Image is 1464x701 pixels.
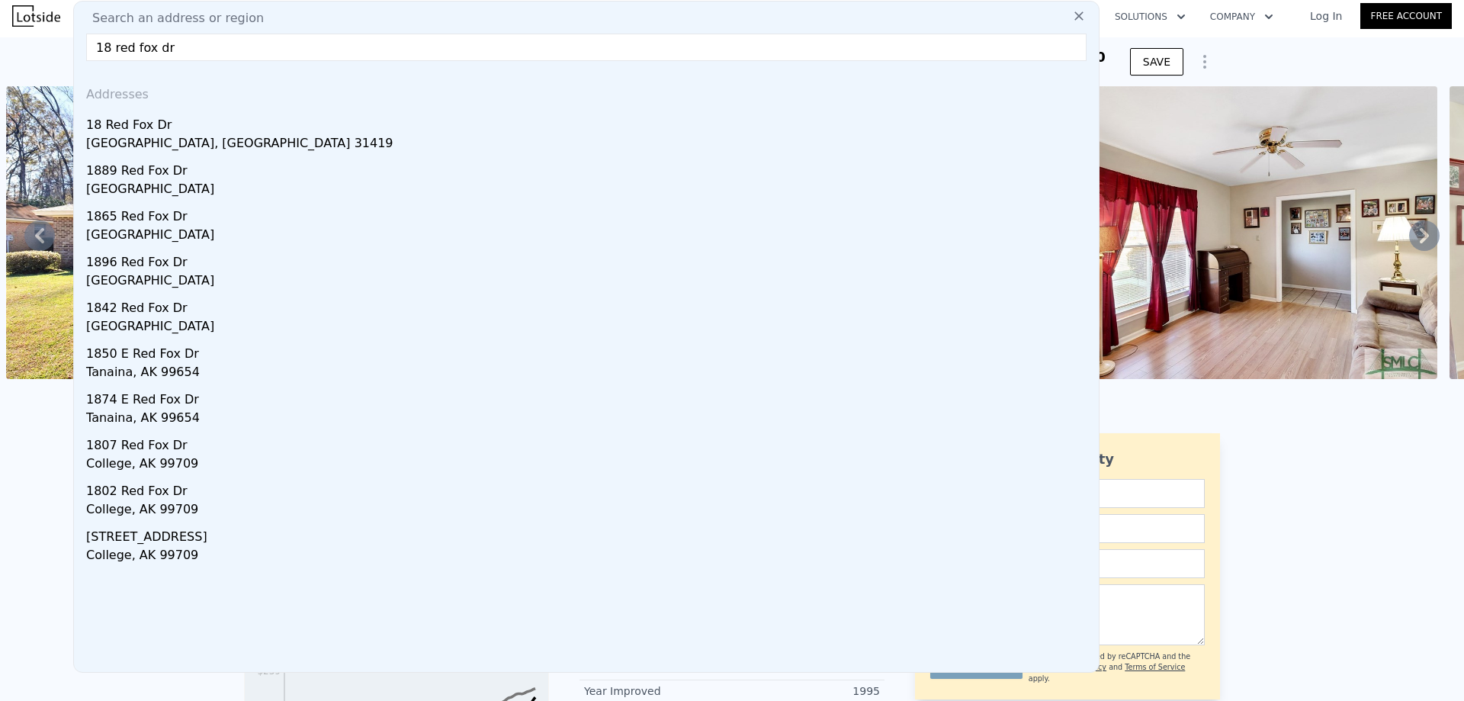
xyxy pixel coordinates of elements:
[86,500,1093,522] div: College, AK 99709
[86,110,1093,134] div: 18 Red Fox Dr
[968,86,1437,379] img: Sale: 10475137 Parcel: 18495087
[86,384,1093,409] div: 1874 E Red Fox Dr
[86,409,1093,430] div: Tanaina, AK 99654
[1029,651,1205,684] div: This site is protected by reCAPTCHA and the Google and apply.
[86,317,1093,339] div: [GEOGRAPHIC_DATA]
[1125,663,1185,671] a: Terms of Service
[86,272,1093,293] div: [GEOGRAPHIC_DATA]
[86,134,1093,156] div: [GEOGRAPHIC_DATA], [GEOGRAPHIC_DATA] 31419
[86,455,1093,476] div: College, AK 99709
[732,683,880,699] div: 1995
[86,363,1093,384] div: Tanaina, AK 99654
[1360,3,1452,29] a: Free Account
[12,5,60,27] img: Lotside
[1198,3,1286,31] button: Company
[86,339,1093,363] div: 1850 E Red Fox Dr
[1103,3,1198,31] button: Solutions
[86,476,1093,500] div: 1802 Red Fox Dr
[86,226,1093,247] div: [GEOGRAPHIC_DATA]
[584,683,732,699] div: Year Improved
[80,9,264,27] span: Search an address or region
[1130,48,1183,76] button: SAVE
[86,522,1093,546] div: [STREET_ADDRESS]
[86,201,1093,226] div: 1865 Red Fox Dr
[257,666,281,677] tspan: $239
[86,247,1093,272] div: 1896 Red Fox Dr
[80,73,1093,110] div: Addresses
[86,430,1093,455] div: 1807 Red Fox Dr
[86,546,1093,568] div: College, AK 99709
[86,34,1087,61] input: Enter an address, city, region, neighborhood or zip code
[1189,47,1220,77] button: Show Options
[86,156,1093,180] div: 1889 Red Fox Dr
[1292,8,1360,24] a: Log In
[6,86,475,379] img: Sale: 10475137 Parcel: 18495087
[86,293,1093,317] div: 1842 Red Fox Dr
[86,180,1093,201] div: [GEOGRAPHIC_DATA]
